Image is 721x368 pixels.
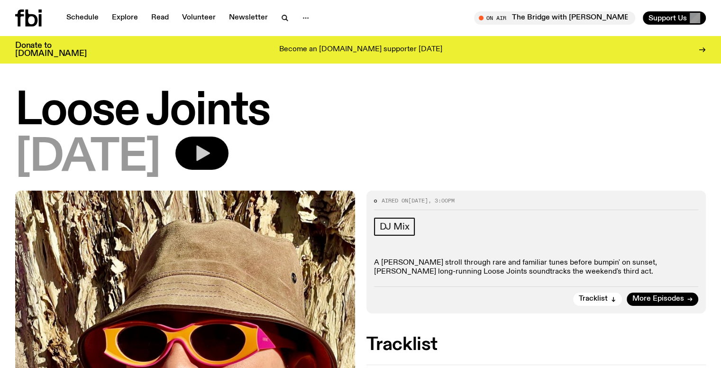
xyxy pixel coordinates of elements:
a: DJ Mix [374,218,415,236]
span: Aired on [382,197,408,204]
p: A [PERSON_NAME] stroll through rare and familiar tunes before bumpin' on sunset, [PERSON_NAME] lo... [374,258,699,276]
p: Become an [DOMAIN_NAME] supporter [DATE] [279,46,442,54]
a: Read [146,11,174,25]
a: Newsletter [223,11,274,25]
span: Support Us [648,14,687,22]
h3: Donate to [DOMAIN_NAME] [15,42,87,58]
span: More Episodes [632,295,684,303]
a: Volunteer [176,11,221,25]
span: , 3:00pm [428,197,455,204]
a: Explore [106,11,144,25]
span: Tune in live [484,14,630,21]
span: Tracklist [579,295,608,303]
span: [DATE] [15,137,160,179]
a: Schedule [61,11,104,25]
a: More Episodes [627,293,698,306]
h2: Tracklist [366,336,706,353]
button: On AirThe Bridge with [PERSON_NAME] [474,11,635,25]
span: [DATE] [408,197,428,204]
button: Tracklist [573,293,622,306]
h1: Loose Joints [15,90,706,133]
span: DJ Mix [380,221,410,232]
button: Support Us [643,11,706,25]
